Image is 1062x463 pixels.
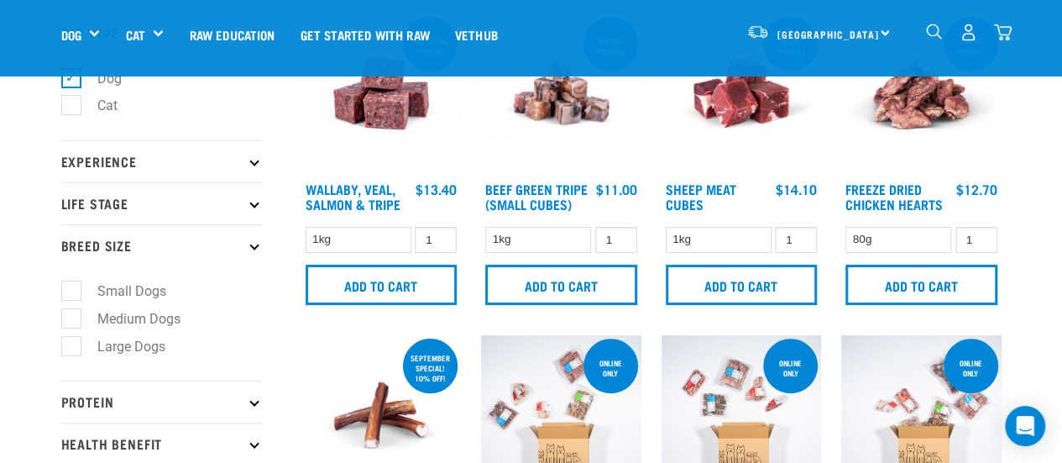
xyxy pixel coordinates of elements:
input: 1 [955,227,997,253]
a: Sheep Meat Cubes [666,185,736,208]
div: Online Only [583,350,638,386]
img: Wallaby Veal Salmon Tripe 1642 [301,13,462,174]
a: Beef Green Tripe (Small Cubes) [485,185,588,208]
input: 1 [595,227,637,253]
label: Large Dogs [71,336,172,357]
input: Add to cart [485,265,637,305]
p: Breed Size [61,224,263,266]
a: Raw Education [176,1,287,68]
p: Life Stage [61,182,263,224]
img: home-icon@2x.png [994,24,1012,41]
div: September special! 10% off! [403,345,458,391]
div: $14.10 [776,182,817,197]
a: Wallaby, Veal, Salmon & Tripe [306,185,400,208]
div: $11.00 [596,182,637,197]
label: Dog [71,68,128,89]
a: Cat [125,25,144,45]
div: Online Only [763,350,818,386]
a: Get started with Raw [288,1,442,68]
input: 1 [775,227,817,253]
label: Cat [71,95,124,116]
input: Add to cart [666,265,818,305]
span: [GEOGRAPHIC_DATA] [777,31,879,37]
input: 1 [415,227,457,253]
div: Open Intercom Messenger [1005,406,1045,446]
img: van-moving.png [746,24,769,39]
img: FD Chicken Hearts [841,13,1002,174]
input: Add to cart [306,265,458,305]
a: Vethub [442,1,510,68]
div: $13.40 [416,182,457,197]
div: $12.70 [956,182,997,197]
img: Sheep Meat [662,13,822,174]
label: Small Dogs [71,281,173,302]
img: user.png [960,24,977,41]
a: Dog [61,25,81,45]
a: Freeze Dried Chicken Hearts [845,185,943,208]
div: Online Only [944,350,998,386]
img: Beef Tripe Bites 1634 [481,13,641,174]
p: Experience [61,140,263,182]
label: Medium Dogs [71,308,187,329]
p: Protein [61,381,263,423]
input: Add to cart [845,265,997,305]
img: home-icon-1@2x.png [926,24,942,39]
